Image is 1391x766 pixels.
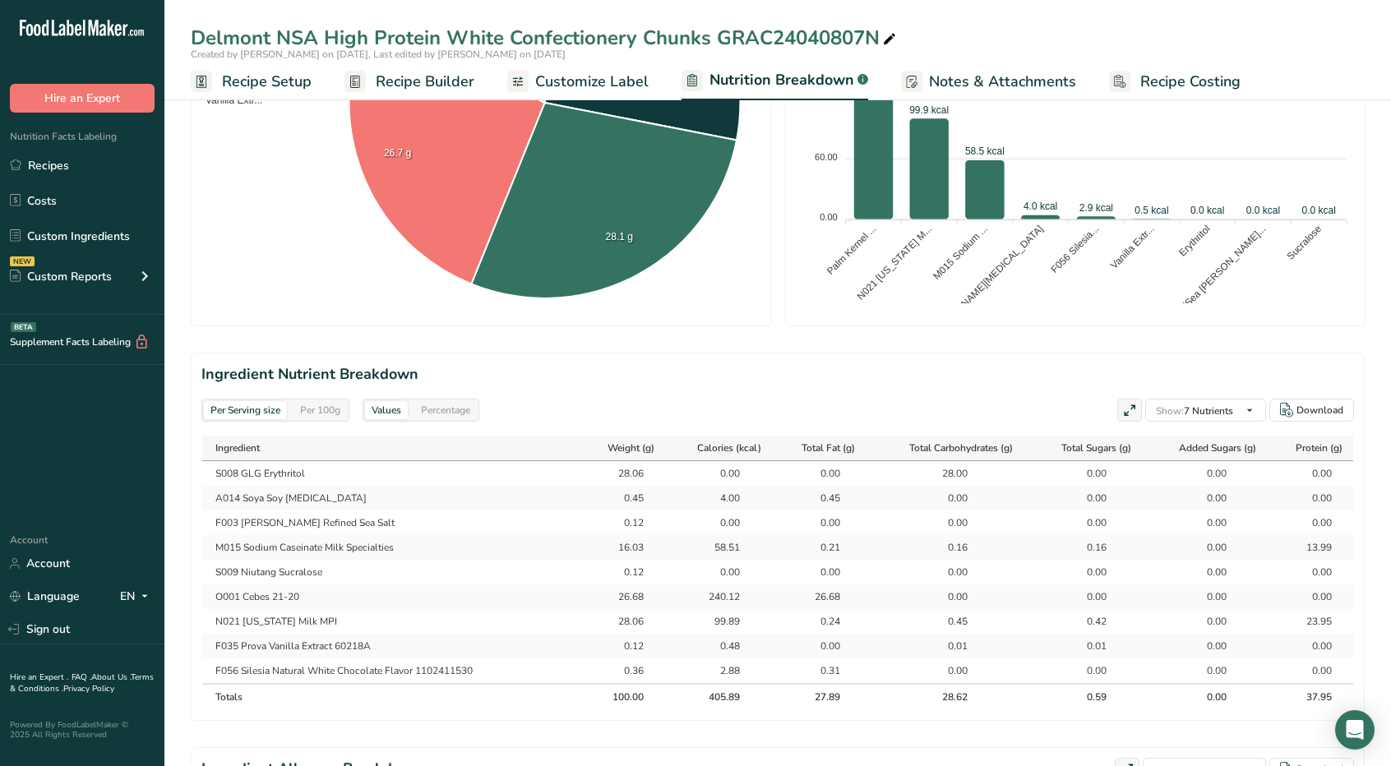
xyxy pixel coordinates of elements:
[10,671,154,694] a: Terms & Conditions .
[414,401,477,419] div: Percentage
[1185,540,1227,555] div: 0.00
[202,486,581,510] td: A014 Soya Soy [MEDICAL_DATA]
[1185,690,1227,704] div: 0.00
[699,466,740,481] div: 0.00
[927,639,968,653] div: 0.01
[799,690,840,704] div: 27.89
[1061,441,1131,455] span: Total Sugars (g)
[1291,589,1332,604] div: 0.00
[1049,223,1102,275] tspan: F056 Silesia...
[202,535,581,560] td: M015 Sodium Caseinate Milk Specialties
[1065,515,1107,530] div: 0.00
[1291,690,1332,704] div: 37.95
[799,639,840,653] div: 0.00
[202,584,581,609] td: O001 Cebes 21-20
[603,614,644,629] div: 28.06
[697,441,761,455] span: Calories (kcal)
[1291,639,1332,653] div: 0.00
[927,589,968,604] div: 0.00
[699,540,740,555] div: 58.51
[799,589,840,604] div: 26.68
[1291,663,1332,678] div: 0.00
[603,663,644,678] div: 0.36
[10,84,155,113] button: Hire an Expert
[1145,399,1266,422] button: Show:7 Nutrients
[10,256,35,266] div: NEW
[293,401,347,419] div: Per 100g
[825,223,879,277] tspan: Palm Kernel ...
[1109,63,1241,100] a: Recipe Costing
[927,540,968,555] div: 0.16
[1185,663,1227,678] div: 0.00
[1291,565,1332,579] div: 0.00
[699,639,740,653] div: 0.48
[682,62,868,101] a: Nutrition Breakdown
[215,441,260,455] span: Ingredient
[1065,639,1107,653] div: 0.01
[799,614,840,629] div: 0.24
[799,565,840,579] div: 0.00
[603,466,644,481] div: 28.06
[1291,614,1332,629] div: 23.95
[10,268,112,285] div: Custom Reports
[929,71,1076,93] span: Notes & Attachments
[923,223,1045,344] tspan: [PERSON_NAME][MEDICAL_DATA]
[202,658,581,683] td: F056 Silesia Natural White Chocolate Flavor 1102411530
[1185,639,1227,653] div: 0.00
[1185,565,1227,579] div: 0.00
[1179,441,1256,455] span: Added Sugars (g)
[799,515,840,530] div: 0.00
[1296,441,1342,455] span: Protein (g)
[709,69,854,91] span: Nutrition Breakdown
[603,639,644,653] div: 0.12
[1065,540,1107,555] div: 0.16
[1168,223,1268,322] tspan: Salt/Sea [PERSON_NAME]...
[802,441,855,455] span: Total Fat (g)
[63,683,114,694] a: Privacy Policy
[1140,71,1241,93] span: Recipe Costing
[927,466,968,481] div: 28.00
[1291,466,1332,481] div: 0.00
[10,582,80,611] a: Language
[91,671,131,683] a: About Us .
[699,614,740,629] div: 99.89
[699,690,740,704] div: 405.89
[699,515,740,530] div: 0.00
[1065,565,1107,579] div: 0.00
[855,223,934,302] tspan: N021 [US_STATE] M...
[507,63,649,100] a: Customize Label
[202,683,581,709] th: Totals
[1185,589,1227,604] div: 0.00
[1269,399,1354,422] button: Download
[1108,223,1157,271] tspan: Vanilla Extr...
[1185,515,1227,530] div: 0.00
[603,589,644,604] div: 26.68
[191,23,899,53] div: Delmont NSA High Protein White Confectionery Chunks GRAC24040807N
[222,71,312,93] span: Recipe Setup
[927,515,968,530] div: 0.00
[344,63,474,100] a: Recipe Builder
[1185,614,1227,629] div: 0.00
[72,671,91,683] a: FAQ .
[202,461,581,486] td: S008 GLG Erythritol
[202,510,581,535] td: F003 [PERSON_NAME] Refined Sea Salt
[1296,403,1343,418] div: Download
[1065,663,1107,678] div: 0.00
[699,491,740,505] div: 4.00
[603,540,644,555] div: 16.03
[603,515,644,530] div: 0.12
[202,634,581,658] td: F035 Prova Vanilla Extract 60218A
[927,663,968,678] div: 0.00
[909,441,1013,455] span: Total Carbohydrates (g)
[1185,491,1227,505] div: 0.00
[202,560,581,584] td: S009 Niutang Sucralose
[204,401,287,419] div: Per Serving size
[1185,466,1227,481] div: 0.00
[191,48,566,61] span: Created by [PERSON_NAME] on [DATE], Last edited by [PERSON_NAME] on [DATE]
[376,71,474,93] span: Recipe Builder
[931,223,990,282] tspan: M015 Sodium ...
[1176,223,1212,258] tspan: Erythritol
[608,441,654,455] span: Weight (g)
[1291,540,1332,555] div: 13.99
[1065,589,1107,604] div: 0.00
